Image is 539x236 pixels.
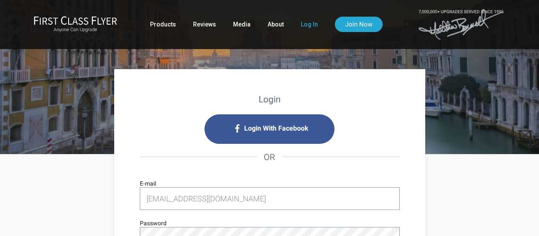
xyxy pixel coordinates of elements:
label: Password [140,219,167,228]
img: First Class Flyer [34,16,117,25]
a: Products [150,17,176,32]
small: Anyone Can Upgrade [34,27,117,33]
a: About [268,17,284,32]
span: Login With Facebook [244,122,308,135]
a: Reviews [193,17,216,32]
h4: OR [140,144,400,170]
i: Login with Facebook [205,114,334,144]
strong: Login [259,94,281,105]
label: E-mail [140,179,156,188]
a: Join Now [335,17,383,32]
a: Media [233,17,251,32]
a: Log In [301,17,318,32]
a: First Class FlyerAnyone Can Upgrade [34,16,117,33]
